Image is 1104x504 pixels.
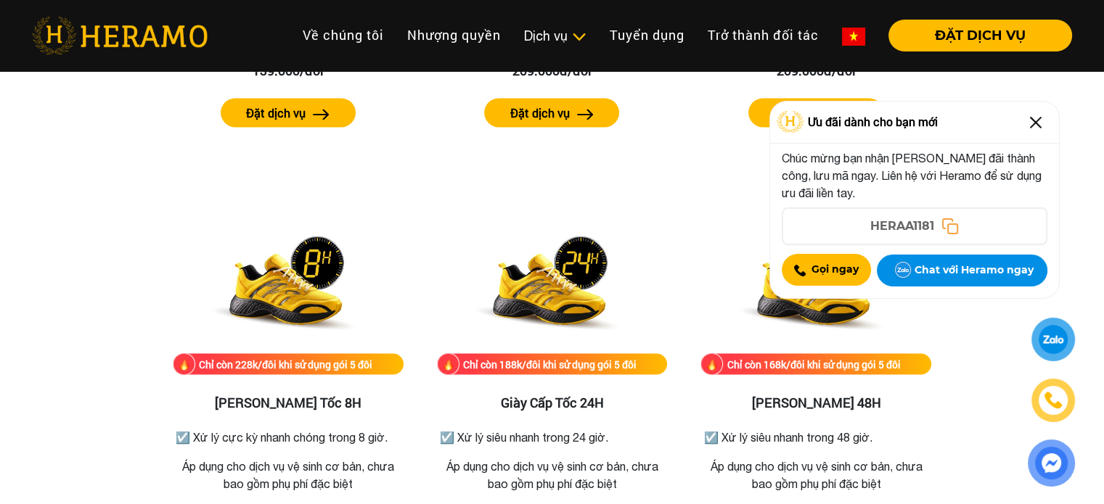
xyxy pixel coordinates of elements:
p: Chúc mừng bạn nhận [PERSON_NAME] đãi thành công, lưu mã ngay. Liên hệ với Heramo để sử dụng ưu đã... [782,149,1047,202]
a: ĐẶT DỊCH VỤ [877,29,1072,42]
img: phone-icon [1044,392,1062,409]
a: Tuyển dụng [598,20,696,51]
a: Nhượng quyền [396,20,512,51]
div: Chỉ còn 228k/đôi khi sử dụng gói 5 đôi [199,356,372,371]
img: Close [1024,111,1047,134]
img: arrow [313,109,330,120]
span: HERAA1181 [870,218,934,235]
p: ☑️ Xử lý siêu nhanh trong 24 giờ. [440,428,665,445]
button: Gọi ngay [782,254,871,286]
button: ĐẶT DỊCH VỤ [888,20,1072,51]
label: Đặt dịch vụ [246,104,306,122]
p: ☑️ Xử lý siêu nhanh trong 48 giờ. [703,428,928,445]
img: Giày Nhanh 48H [721,208,910,353]
button: Đặt dịch vụ [748,98,883,127]
h3: Giày Cấp Tốc 24H [437,394,668,410]
img: Logo [777,111,804,133]
img: subToggleIcon [571,30,586,44]
button: Chat với Heramo ngay [877,255,1047,286]
p: Áp dụng cho dịch vụ vệ sinh cơ bản, chưa bao gồm phụ phí đặc biệt [437,457,668,492]
a: Về chúng tôi [291,20,396,51]
button: Đặt dịch vụ [484,98,619,127]
img: arrow [577,109,594,120]
label: Đặt dịch vụ [510,104,570,122]
p: Áp dụng cho dịch vụ vệ sinh cơ bản, chưa bao gồm phụ phí đặc biệt [700,457,931,492]
img: Call [794,265,806,276]
div: Chỉ còn 188k/đôi khi sử dụng gói 5 đôi [463,356,637,371]
img: heramo-logo.png [32,17,208,54]
p: Áp dụng cho dịch vụ vệ sinh cơ bản, chưa bao gồm phụ phí đặc biệt [173,457,404,492]
img: vn-flag.png [842,28,865,46]
a: Đặt dịch vụ arrow [700,98,931,127]
div: Chỉ còn 168k/đôi khi sử dụng gói 5 đôi [727,356,900,371]
div: Dịch vụ [524,26,586,46]
button: Đặt dịch vụ [221,98,356,127]
p: ☑️ Xử lý cực kỳ nhanh chóng trong 8 giờ. [176,428,401,445]
a: Trở thành đối tác [696,20,830,51]
img: fire.png [173,352,195,375]
a: Đặt dịch vụ arrow [437,98,668,127]
img: fire.png [437,352,459,375]
h3: [PERSON_NAME] 48H [700,394,931,410]
a: phone-icon [1031,379,1075,422]
img: Giày Siêu Tốc 8H [194,208,383,353]
img: fire.png [700,352,723,375]
span: Ưu đãi dành cho bạn mới [808,113,938,131]
img: Zalo [891,259,915,282]
h3: [PERSON_NAME] Tốc 8H [173,394,404,410]
img: Giày Cấp Tốc 24H [457,208,646,353]
a: Đặt dịch vụ arrow [173,98,404,127]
